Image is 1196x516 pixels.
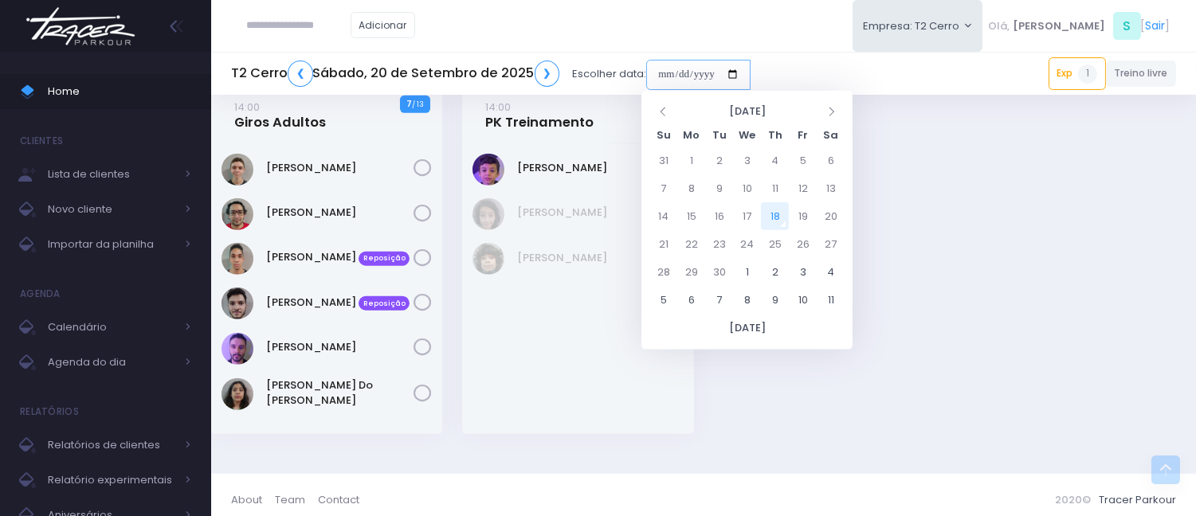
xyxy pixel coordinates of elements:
strong: 7 [406,97,412,110]
td: 1 [677,147,705,174]
td: 2 [705,147,733,174]
td: 15 [677,202,705,230]
a: Exp1 [1049,57,1106,89]
a: Team [275,484,318,515]
td: 5 [649,286,677,314]
td: 10 [789,286,817,314]
td: 8 [677,174,705,202]
td: 9 [705,174,733,202]
td: 11 [817,286,845,314]
a: ❯ [535,61,560,87]
a: Contact [319,484,360,515]
td: 22 [677,230,705,258]
td: 5 [789,147,817,174]
img: Artur de Carvalho Lunardini [222,154,253,186]
th: Su [649,123,677,147]
a: [PERSON_NAME] [266,205,414,221]
span: Agenda do dia [48,352,175,373]
td: 25 [761,230,789,258]
td: 11 [761,174,789,202]
a: [PERSON_NAME] Reposição [266,295,414,311]
h5: T2 Cerro Sábado, 20 de Setembro de 2025 [231,61,559,87]
a: Sair [1146,18,1166,34]
span: Lista de clientes [48,164,175,185]
span: Reposição [359,296,410,311]
td: 3 [789,258,817,286]
td: 4 [761,147,789,174]
th: Fr [789,123,817,147]
th: [DATE] [649,314,845,342]
a: [PERSON_NAME] [518,205,671,221]
a: Adicionar [351,12,416,38]
a: Treino livre [1106,61,1177,87]
h4: Relatórios [20,396,79,428]
th: Sa [817,123,845,147]
td: 29 [677,258,705,286]
a: ❮ [288,61,313,87]
img: Mateus Gomes [222,333,253,365]
td: 16 [705,202,733,230]
h4: Clientes [20,125,63,157]
span: Importar da planilha [48,234,175,255]
span: 1 [1078,64,1097,84]
img: Claudio Rodrigues Junior [222,198,253,230]
td: 6 [817,147,845,174]
img: Francisco Guerreiro Vannucchi [473,198,504,230]
td: 10 [733,174,761,202]
div: Escolher data: [231,56,751,92]
a: About [231,484,275,515]
td: 4 [817,258,845,286]
a: [PERSON_NAME] [518,250,671,266]
th: [DATE] [677,99,817,123]
span: Olá, [989,18,1010,34]
img: Wallace Sena de Lima [473,154,504,186]
th: Mo [677,123,705,147]
td: 26 [789,230,817,258]
span: [PERSON_NAME] [1013,18,1105,34]
img: Miguel do Val Pacheco [222,378,253,410]
td: 1 [733,258,761,286]
td: 13 [817,174,845,202]
td: 7 [649,174,677,202]
div: [ ] [982,8,1176,44]
td: 9 [761,286,789,314]
a: 14:00PK Treinamento [486,99,594,131]
th: Tu [705,123,733,147]
td: 6 [677,286,705,314]
small: 14:00 [234,100,260,115]
td: 30 [705,258,733,286]
td: 12 [789,174,817,202]
span: Relatórios de clientes [48,435,175,455]
small: 14:00 [486,100,512,115]
td: 23 [705,230,733,258]
a: [PERSON_NAME] Reposição [266,249,414,265]
th: We [733,123,761,147]
td: 8 [733,286,761,314]
td: 31 [649,147,677,174]
a: [PERSON_NAME] [518,160,665,176]
span: Novo cliente [48,199,175,220]
span: Calendário [48,317,175,338]
a: Tracer Parkour [1099,492,1176,507]
a: 14:00Giros Adultos [234,99,326,131]
td: 14 [649,202,677,230]
a: [PERSON_NAME] [266,339,414,355]
img: Ian Magalhães [222,287,253,319]
td: 2 [761,258,789,286]
td: 28 [649,258,677,286]
img: Francisco Oliveira [473,243,504,275]
td: 21 [649,230,677,258]
span: Reposição [359,252,410,266]
a: [PERSON_NAME] Do [PERSON_NAME] [266,377,414,408]
img: Eric Torres Santos [222,243,253,275]
td: 3 [733,147,761,174]
td: 19 [789,202,817,230]
td: 27 [817,230,845,258]
td: 20 [817,202,845,230]
span: Home [48,81,191,102]
span: 2020© [1056,492,1092,507]
small: / 13 [412,100,424,109]
td: 18 [761,202,789,230]
h4: Agenda [20,278,61,310]
td: 17 [733,202,761,230]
